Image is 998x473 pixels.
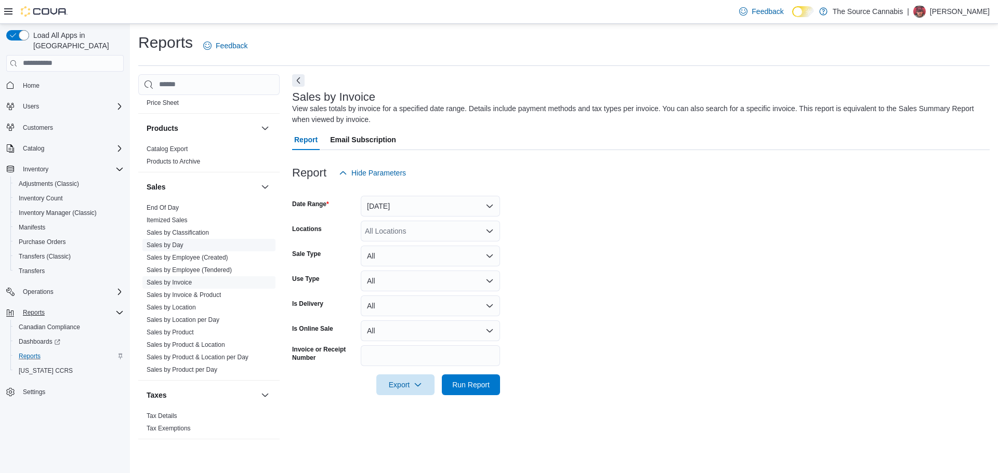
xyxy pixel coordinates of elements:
span: [US_STATE] CCRS [19,367,73,375]
span: Users [23,102,39,111]
a: Tax Exemptions [147,425,191,432]
span: Catalog [23,144,44,153]
span: Tax Details [147,412,177,420]
button: Open list of options [485,227,494,235]
span: Home [23,82,40,90]
span: Adjustments (Classic) [19,180,79,188]
button: Reports [10,349,128,363]
input: Dark Mode [792,6,814,17]
button: Inventory Manager (Classic) [10,206,128,220]
button: Products [147,123,257,133]
span: Customers [23,124,53,132]
span: Sales by Location [147,303,196,312]
span: Inventory Count [15,192,124,205]
a: Sales by Product per Day [147,366,217,373]
button: Transfers [10,264,128,278]
a: Sales by Classification [147,229,209,236]
span: Purchase Orders [19,238,66,246]
a: Transfers (Classic) [15,250,75,263]
a: Customers [19,121,57,134]
span: Sales by Location per Day [147,316,219,324]
span: Customers [19,121,124,134]
button: [DATE] [361,196,500,217]
div: Levi Tolman [913,5,926,18]
button: Hide Parameters [335,163,410,183]
span: Feedback [752,6,783,17]
label: Sale Type [292,250,321,258]
a: Price Sheet [147,99,179,106]
button: Run Report [442,374,500,395]
span: Inventory Count [19,194,63,202]
div: Pricing [138,97,280,113]
img: Cova [21,6,68,17]
a: Manifests [15,221,49,234]
span: Purchase Orders [15,236,124,248]
span: Inventory Manager (Classic) [19,209,97,217]
button: Taxes [259,389,271,401]
a: [US_STATE] CCRS [15,364,77,377]
span: Reports [19,306,124,319]
button: Reports [2,305,128,320]
a: End Of Day [147,204,179,211]
p: | [907,5,909,18]
span: Catalog [19,142,124,155]
span: Home [19,79,124,92]
a: Dashboards [10,334,128,349]
button: Inventory [19,163,52,175]
button: Catalog [2,141,128,156]
button: Inventory Count [10,191,128,206]
span: Transfers [15,265,124,277]
span: Operations [23,288,54,296]
button: Catalog [19,142,48,155]
a: Itemized Sales [147,217,188,224]
label: Is Delivery [292,300,323,308]
button: Customers [2,120,128,135]
span: Manifests [15,221,124,234]
button: Taxes [147,390,257,400]
h3: Sales by Invoice [292,91,375,103]
span: Tax Exemptions [147,424,191,433]
span: Feedback [216,40,247,51]
button: Sales [259,181,271,193]
button: Transfers (Classic) [10,249,128,264]
a: Transfers [15,265,49,277]
button: Operations [2,285,128,299]
a: Reports [15,350,45,362]
span: Report [294,129,318,150]
a: Sales by Location [147,304,196,311]
span: Dashboards [19,337,60,346]
div: Sales [138,201,280,380]
div: View sales totals by invoice for a specified date range. Details include payment methods and tax ... [292,103,984,125]
a: Sales by Employee (Tendered) [147,266,232,274]
button: Reports [19,306,49,319]
button: All [361,271,500,291]
a: Products to Archive [147,158,200,165]
span: Transfers (Classic) [15,250,124,263]
h3: Sales [147,182,166,192]
a: Canadian Compliance [15,321,84,333]
button: Users [19,100,43,113]
h3: Products [147,123,178,133]
span: Settings [19,385,124,398]
button: Users [2,99,128,114]
button: Settings [2,384,128,399]
span: Transfers (Classic) [19,252,71,261]
label: Use Type [292,275,319,283]
span: Sales by Product & Location [147,341,225,349]
div: Taxes [138,410,280,439]
span: Products to Archive [147,157,200,166]
span: Sales by Day [147,241,183,249]
label: Locations [292,225,322,233]
span: Inventory Manager (Classic) [15,207,124,219]
span: Catalog Export [147,145,188,153]
span: Users [19,100,124,113]
h3: Taxes [147,390,167,400]
span: Hide Parameters [351,168,406,178]
p: [PERSON_NAME] [930,5,990,18]
a: Adjustments (Classic) [15,178,83,190]
span: Run Report [452,380,490,390]
a: Sales by Product & Location per Day [147,354,248,361]
span: Reports [23,308,45,317]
